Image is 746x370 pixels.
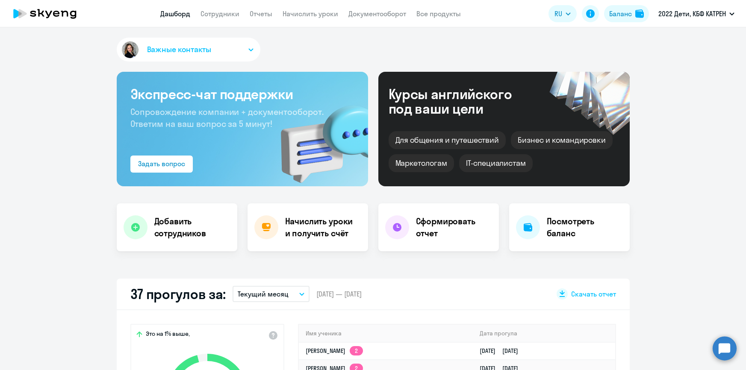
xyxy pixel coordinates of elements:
[154,215,230,239] h4: Добавить сотрудников
[138,159,185,169] div: Задать вопрос
[348,9,406,18] a: Документооборот
[306,347,363,355] a: [PERSON_NAME]2
[130,156,193,173] button: Задать вопрос
[233,286,310,302] button: Текущий месяц
[635,9,644,18] img: balance
[554,9,562,19] span: RU
[571,289,616,299] span: Скачать отчет
[130,85,354,103] h3: Экспресс-чат поддержки
[201,9,239,18] a: Сотрудники
[350,346,363,355] app-skyeng-badge: 2
[547,215,623,239] h4: Посмотреть баланс
[511,131,613,149] div: Бизнес и командировки
[130,285,226,302] h2: 37 прогулов за:
[120,40,140,60] img: avatar
[130,106,324,129] span: Сопровождение компании + документооборот. Ответим на ваш вопрос за 5 минут!
[316,289,362,299] span: [DATE] — [DATE]
[609,9,632,19] div: Баланс
[389,131,506,149] div: Для общения и путешествий
[459,154,533,172] div: IT-специалистам
[283,9,338,18] a: Начислить уроки
[250,9,272,18] a: Отчеты
[416,9,461,18] a: Все продукты
[389,154,454,172] div: Маркетологам
[480,347,525,355] a: [DATE][DATE]
[146,330,190,340] span: Это на 1% выше,
[389,87,535,116] div: Курсы английского под ваши цели
[654,3,739,24] button: 2022 Дети, КБФ КАТРЕН
[658,9,726,19] p: 2022 Дети, КБФ КАТРЕН
[117,38,260,62] button: Важные контакты
[285,215,360,239] h4: Начислить уроки и получить счёт
[473,325,615,342] th: Дата прогула
[160,9,190,18] a: Дашборд
[548,5,577,22] button: RU
[299,325,473,342] th: Имя ученика
[604,5,649,22] button: Балансbalance
[416,215,492,239] h4: Сформировать отчет
[238,289,289,299] p: Текущий месяц
[268,90,368,186] img: bg-img
[147,44,211,55] span: Важные контакты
